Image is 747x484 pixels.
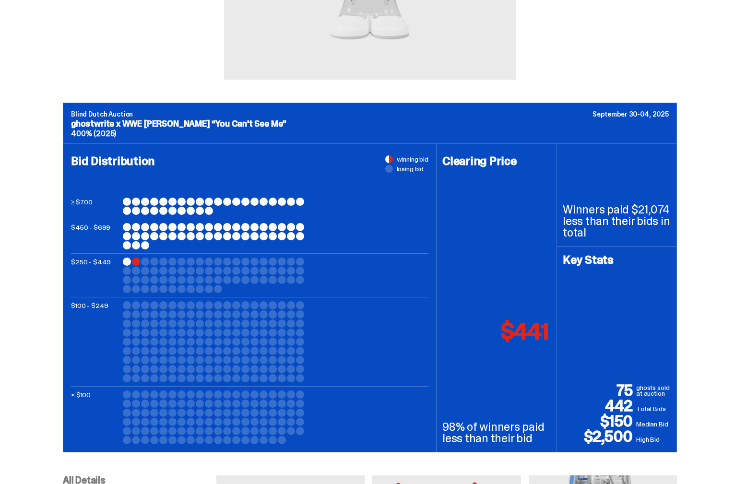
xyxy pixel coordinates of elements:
[563,254,671,266] h4: Key Stats
[563,204,671,238] p: Winners paid $21,074 less than their bids in total
[442,421,551,444] p: 98% of winners paid less than their bid
[501,320,549,343] p: $441
[563,383,636,398] p: 75
[563,413,636,429] p: $150
[71,390,119,444] p: < $100
[397,156,428,163] span: winning bid
[563,398,636,413] p: 442
[71,119,669,128] p: ghostwrite x WWE [PERSON_NAME] “You Can't See Me”
[593,111,669,118] p: September 30-04, 2025
[71,111,669,118] p: Blind Dutch Auction
[71,155,428,198] h4: Bid Distribution
[563,429,636,444] p: $2,500
[71,301,119,382] p: $100 - $249
[636,385,671,398] p: ghosts sold at auction
[71,198,119,215] p: ≥ $700
[636,435,671,444] p: High Bid
[71,258,119,293] p: $250 - $449
[397,165,424,172] span: losing bid
[442,155,551,167] h4: Clearing Price
[636,404,671,413] p: Total Bids
[636,419,671,429] p: Median Bid
[71,129,116,139] span: 400% (2025)
[71,223,119,249] p: $450 - $699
